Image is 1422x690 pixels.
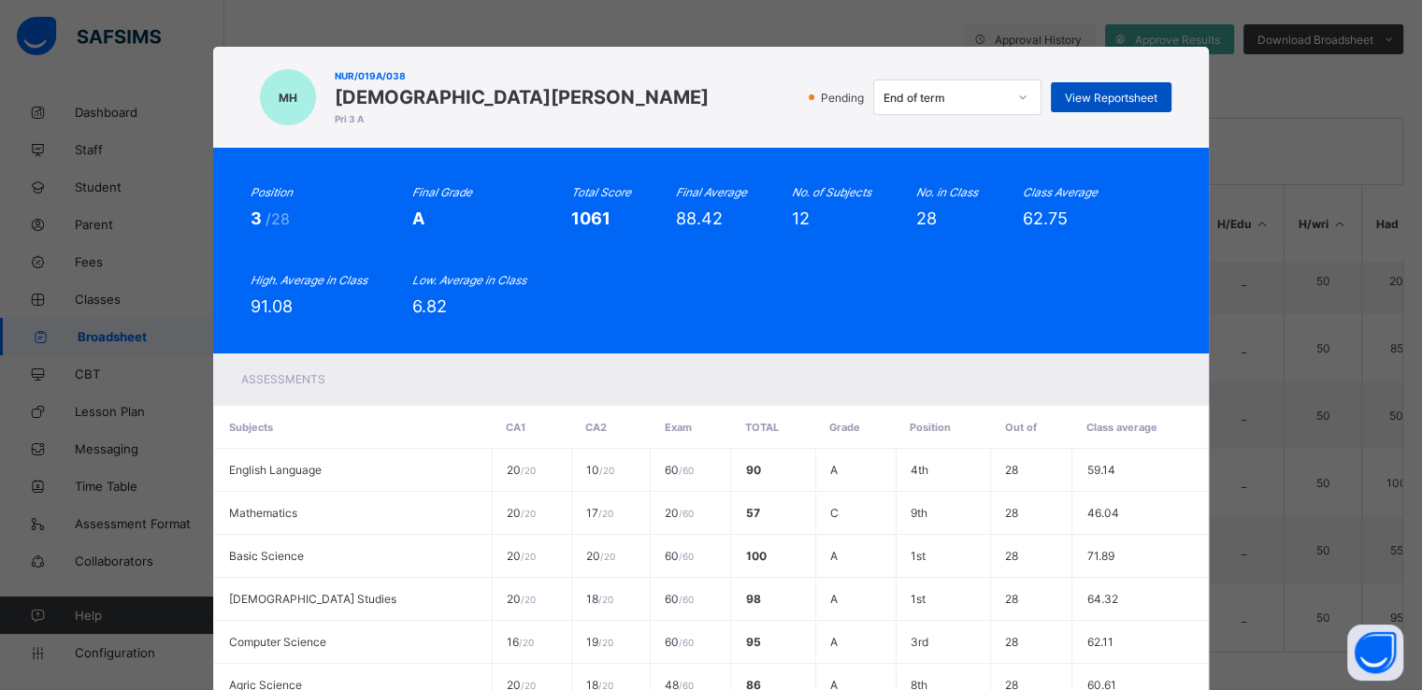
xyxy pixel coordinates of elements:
span: 60 [665,635,694,649]
span: Grade [829,421,860,434]
span: Computer Science [229,635,326,649]
span: / 20 [598,508,613,519]
span: Assessments [241,372,325,386]
span: 71.89 [1086,549,1113,563]
span: Total [745,421,779,434]
span: 62.75 [1023,208,1068,228]
span: 12 [792,208,810,228]
span: 28 [1005,463,1018,477]
span: /28 [266,209,290,228]
span: 1st [911,592,926,606]
span: 6.82 [412,296,447,316]
span: 3 [251,208,266,228]
span: 60 [665,463,694,477]
span: 28 [916,208,937,228]
button: Open asap [1347,625,1403,681]
span: 46.04 [1086,506,1118,520]
span: 20 [507,592,536,606]
span: / 20 [521,508,536,519]
span: / 60 [679,508,694,519]
span: 60 [665,549,694,563]
span: NUR/019A/038 [335,70,709,81]
span: 20 [507,463,536,477]
span: Pri 3 A [335,113,709,124]
span: 88.42 [676,208,723,228]
span: 28 [1005,549,1018,563]
span: Mathematics [229,506,297,520]
span: 62.11 [1086,635,1113,649]
span: 1061 [571,208,610,228]
span: / 20 [598,594,613,605]
span: A [830,549,838,563]
span: 57 [745,506,759,520]
span: 28 [1005,635,1018,649]
span: Pending [819,91,869,105]
span: 19 [586,635,613,649]
span: Subjects [229,421,273,434]
i: Final Grade [412,185,472,199]
span: 20 [507,506,536,520]
span: [DEMOGRAPHIC_DATA][PERSON_NAME] [335,86,709,108]
span: 1st [911,549,926,563]
span: 3rd [911,635,928,649]
span: Position [910,421,951,434]
span: Out of [1004,421,1036,434]
span: [DEMOGRAPHIC_DATA] Studies [229,592,396,606]
i: No. in Class [916,185,978,199]
span: / 20 [519,637,534,648]
span: 64.32 [1086,592,1117,606]
span: 20 [507,549,536,563]
span: / 60 [679,637,694,648]
span: 90 [745,463,760,477]
span: 95 [745,635,760,649]
span: / 60 [679,551,694,562]
span: / 20 [521,465,536,476]
span: 20 [665,506,694,520]
i: Final Average [676,185,747,199]
span: English Language [229,463,322,477]
span: A [412,208,424,228]
i: Class Average [1023,185,1098,199]
span: / 20 [600,551,615,562]
span: / 20 [599,465,614,476]
span: 17 [586,506,613,520]
i: High. Average in Class [251,273,367,287]
i: Position [251,185,293,199]
span: 91.08 [251,296,293,316]
span: / 20 [521,551,536,562]
span: 98 [745,592,760,606]
span: 10 [586,463,614,477]
span: / 60 [679,465,694,476]
i: No. of Subjects [792,185,871,199]
span: / 20 [521,594,536,605]
span: A [830,635,838,649]
span: 16 [507,635,534,649]
i: Total Score [571,185,631,199]
span: MH [279,91,297,105]
span: C [830,506,839,520]
span: 100 [745,549,766,563]
span: A [830,592,838,606]
span: 18 [586,592,613,606]
span: CA1 [506,421,525,434]
div: End of term [883,91,1007,105]
span: 59.14 [1086,463,1114,477]
span: View Reportsheet [1065,91,1157,105]
span: CA2 [585,421,607,434]
span: 20 [586,549,615,563]
span: 60 [665,592,694,606]
i: Low. Average in Class [412,273,526,287]
span: / 60 [679,594,694,605]
span: 9th [911,506,927,520]
span: Basic Science [229,549,304,563]
span: 4th [911,463,928,477]
span: / 20 [598,637,613,648]
span: A [830,463,838,477]
span: Class average [1086,421,1157,434]
span: Exam [665,421,692,434]
span: 28 [1005,592,1018,606]
span: 28 [1005,506,1018,520]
